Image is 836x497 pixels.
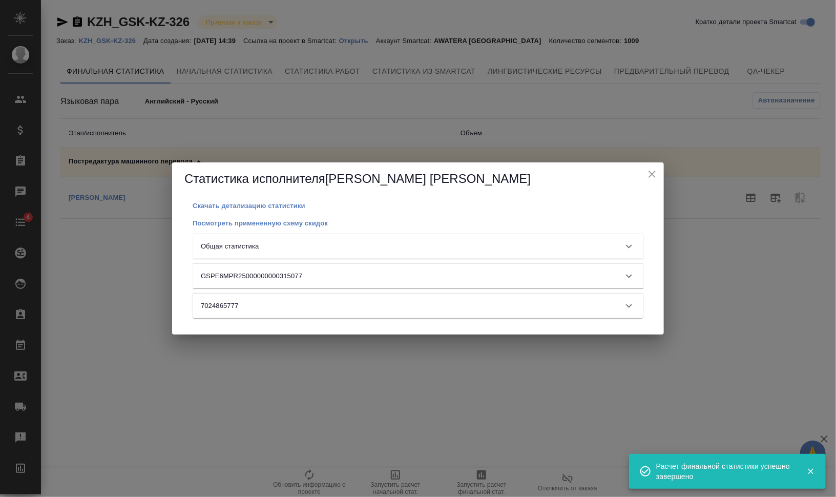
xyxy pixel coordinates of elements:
[800,467,821,476] button: Закрыть
[644,167,660,182] button: close
[193,219,328,227] p: Посмотреть примененную схему скидок
[193,202,305,210] p: Скачать детализацию статистики
[201,301,239,311] p: 7024865777
[193,218,328,227] a: Посмотреть примененную схему скидок
[201,241,259,252] p: Общая статистика
[193,234,643,259] div: Общая статистика
[201,271,302,281] p: GSPE6MPR25000000000315077
[656,461,791,482] div: Расчет финальной статистики успешно завершено
[184,171,652,187] h5: Статистика исполнителя [PERSON_NAME] [PERSON_NAME]
[193,294,643,318] div: 7024865777
[193,264,643,288] div: GSPE6MPR25000000000315077
[193,201,305,211] button: Скачать детализацию статистики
